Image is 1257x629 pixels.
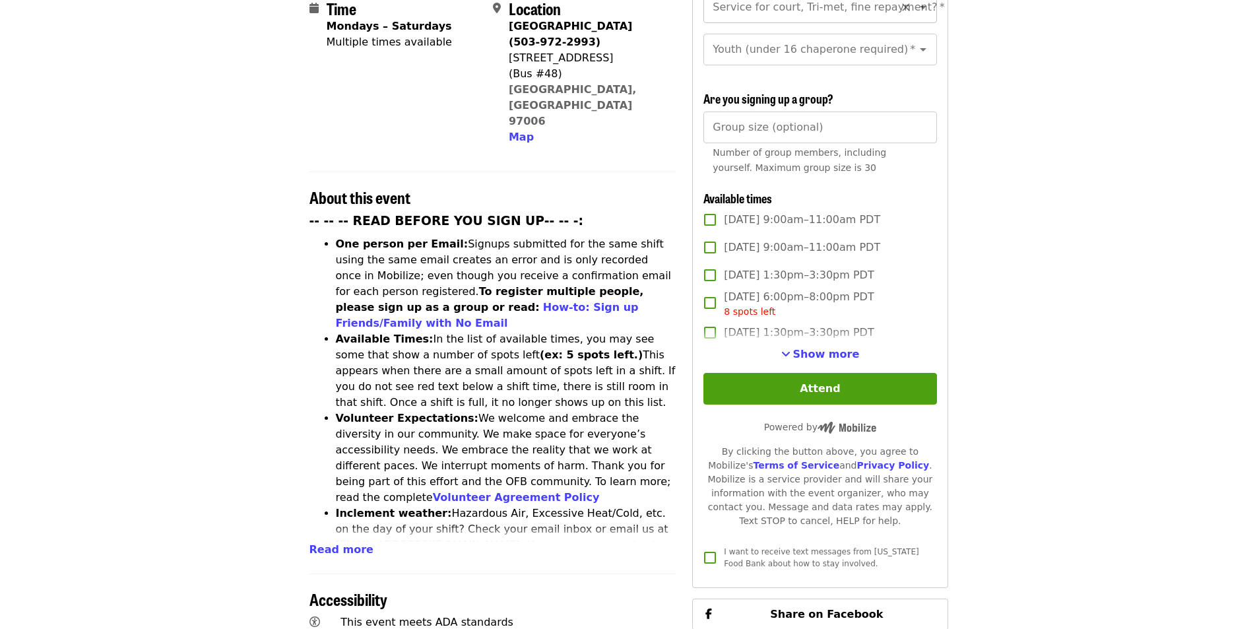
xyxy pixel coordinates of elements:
[309,616,320,628] i: universal-access icon
[703,112,936,143] input: [object Object]
[327,20,452,32] strong: Mondays – Saturdays
[724,325,874,341] span: [DATE] 1:30pm–3:30pm PDT
[856,460,929,471] a: Privacy Policy
[753,460,839,471] a: Terms of Service
[724,240,880,255] span: [DATE] 9:00am–11:00am PDT
[724,306,775,317] span: 8 spots left
[724,212,880,228] span: [DATE] 9:00am–11:00am PDT
[309,543,373,556] span: Read more
[764,422,876,432] span: Powered by
[509,129,534,145] button: Map
[340,616,513,628] span: This event meets ADA standards
[724,547,919,568] span: I want to receive text messages from [US_STATE] Food Bank about how to stay involved.
[509,131,534,143] span: Map
[336,507,452,519] strong: Inclement weather:
[509,66,666,82] div: (Bus #48)
[309,2,319,15] i: calendar icon
[703,373,936,405] button: Attend
[914,40,932,59] button: Open
[336,411,677,506] li: We welcome and embrace the diversity in our community. We make space for everyone’s accessibility...
[724,267,874,283] span: [DATE] 1:30pm–3:30pm PDT
[540,348,643,361] strong: (ex: 5 spots left.)
[309,542,373,558] button: Read more
[309,587,387,611] span: Accessibility
[703,189,772,207] span: Available times
[781,347,860,362] button: See more timeslots
[309,185,410,209] span: About this event
[336,285,644,314] strong: To register multiple people, please sign up as a group or read:
[509,83,637,127] a: [GEOGRAPHIC_DATA], [GEOGRAPHIC_DATA] 97006
[336,331,677,411] li: In the list of available times, you may see some that show a number of spots left This appears wh...
[433,491,600,504] a: Volunteer Agreement Policy
[818,422,876,434] img: Powered by Mobilize
[493,2,501,15] i: map-marker-alt icon
[336,506,677,585] li: Hazardous Air, Excessive Heat/Cold, etc. on the day of your shift? Check your email inbox or emai...
[703,90,833,107] span: Are you signing up a group?
[509,50,666,66] div: [STREET_ADDRESS]
[509,20,632,48] strong: [GEOGRAPHIC_DATA] (503-972-2993)
[770,608,883,620] span: Share on Facebook
[336,412,479,424] strong: Volunteer Expectations:
[336,238,468,250] strong: One person per Email:
[336,301,639,329] a: How-to: Sign up Friends/Family with No Email
[327,34,452,50] div: Multiple times available
[336,333,434,345] strong: Available Times:
[713,147,886,173] span: Number of group members, including yourself. Maximum group size is 30
[703,445,936,528] div: By clicking the button above, you agree to Mobilize's and . Mobilize is a service provider and wi...
[724,289,874,319] span: [DATE] 6:00pm–8:00pm PDT
[309,214,584,228] strong: -- -- -- READ BEFORE YOU SIGN UP-- -- -:
[336,236,677,331] li: Signups submitted for the same shift using the same email creates an error and is only recorded o...
[793,348,860,360] span: Show more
